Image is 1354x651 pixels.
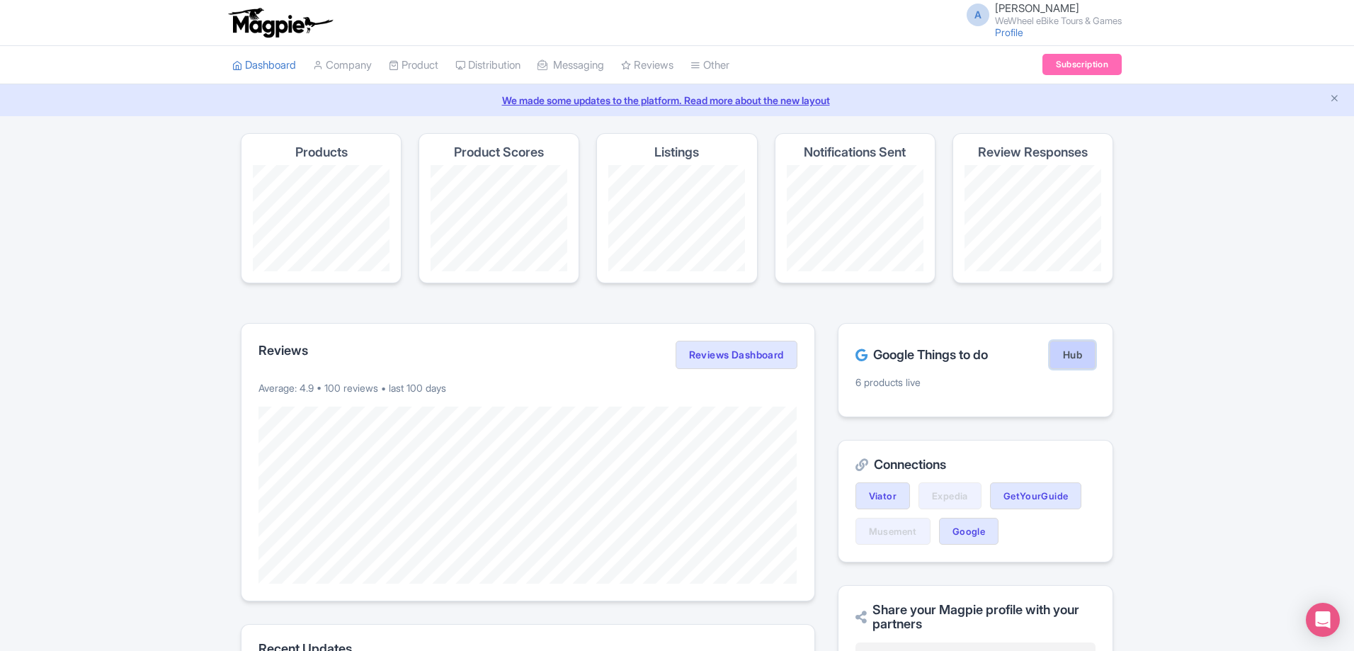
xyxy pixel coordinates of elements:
[855,348,988,362] h2: Google Things to do
[654,145,699,159] h4: Listings
[939,518,999,545] a: Google
[995,16,1122,26] small: WeWheel eBike Tours & Games
[1306,603,1340,637] div: Open Intercom Messenger
[225,7,335,38] img: logo-ab69f6fb50320c5b225c76a69d11143b.png
[676,341,797,369] a: Reviews Dashboard
[1049,341,1096,369] a: Hub
[537,46,604,85] a: Messaging
[295,145,348,159] h4: Products
[855,518,931,545] a: Musement
[1329,91,1340,108] button: Close announcement
[690,46,729,85] a: Other
[995,26,1023,38] a: Profile
[258,344,308,358] h2: Reviews
[855,603,1096,631] h2: Share your Magpie profile with your partners
[855,375,1096,390] p: 6 products live
[995,1,1079,15] span: [PERSON_NAME]
[454,145,544,159] h4: Product Scores
[1042,54,1122,75] a: Subscription
[804,145,906,159] h4: Notifications Sent
[232,46,296,85] a: Dashboard
[990,482,1082,509] a: GetYourGuide
[8,93,1346,108] a: We made some updates to the platform. Read more about the new layout
[967,4,989,26] span: A
[313,46,372,85] a: Company
[978,145,1088,159] h4: Review Responses
[958,3,1122,26] a: A [PERSON_NAME] WeWheel eBike Tours & Games
[455,46,520,85] a: Distribution
[621,46,673,85] a: Reviews
[389,46,438,85] a: Product
[855,458,1096,472] h2: Connections
[258,380,797,395] p: Average: 4.9 • 100 reviews • last 100 days
[918,482,982,509] a: Expedia
[855,482,910,509] a: Viator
